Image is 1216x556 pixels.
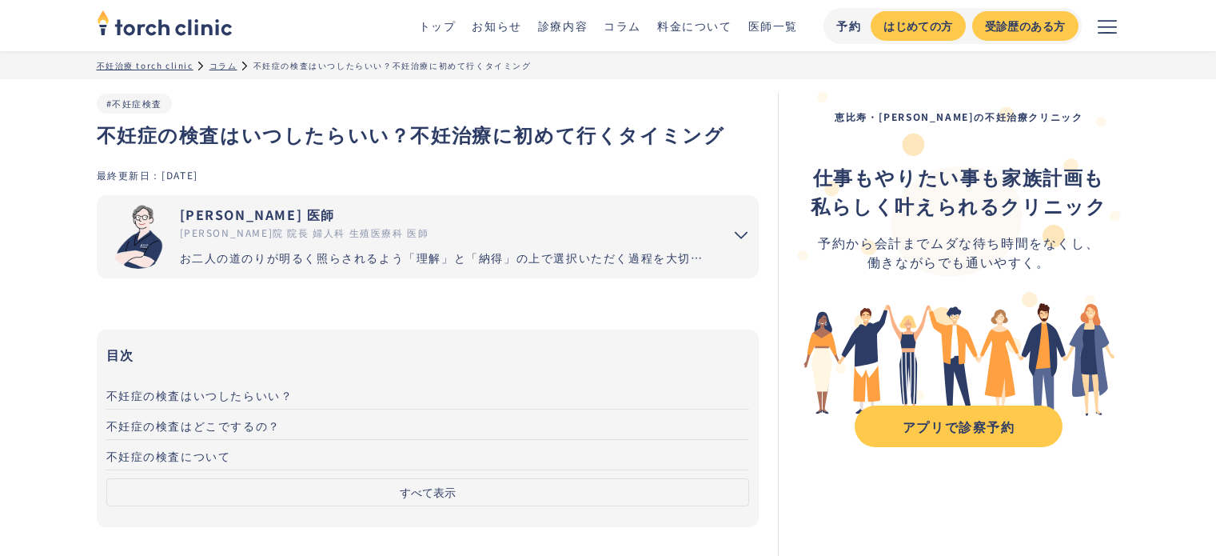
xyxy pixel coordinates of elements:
[97,195,712,278] a: [PERSON_NAME] 医師 [PERSON_NAME]院 院長 婦人科 生殖医療科 医師 お二人の道のりが明るく照らされるよう「理解」と「納得」の上で選択いただく過程を大切にしています。エ...
[748,18,798,34] a: 医師一覧
[106,478,750,506] button: すべて表示
[538,18,588,34] a: 診療内容
[180,226,712,240] div: [PERSON_NAME]院 院長 婦人科 生殖医療科 医師
[871,11,965,41] a: はじめての方
[855,406,1063,447] a: アプリで診察予約
[106,205,170,269] img: 市山 卓彦
[811,162,1106,220] div: ‍ ‍
[811,233,1106,271] div: 予約から会計までムダな待ち時間をなくし、 働きながらでも通いやすく。
[106,97,163,110] a: #不妊症検査
[813,162,1105,190] strong: 仕事もやりたい事も家族計画も
[883,18,952,34] div: はじめての方
[97,195,760,278] summary: 市山 卓彦 [PERSON_NAME] 医師 [PERSON_NAME]院 院長 婦人科 生殖医療科 医師 お二人の道のりが明るく照らされるよう「理解」と「納得」の上で選択いただく過程を大切にし...
[106,418,281,434] span: 不妊症の検査はどこでするの？
[811,191,1106,219] strong: 私らしく叶えられるクリニック
[604,18,641,34] a: コラム
[97,59,193,71] a: 不妊治療 torch clinic
[106,387,293,403] span: 不妊症の検査はいつしたらいい？
[472,18,521,34] a: お知らせ
[106,410,750,440] a: 不妊症の検査はどこでするの？
[835,110,1082,123] strong: 恵比寿・[PERSON_NAME]の不妊治療クリニック
[106,448,231,464] span: 不妊症の検査について
[97,168,162,182] div: 最終更新日：
[97,120,760,149] h1: 不妊症の検査はいつしたらいい？不妊治療に初めて行くタイミング
[657,18,732,34] a: 料金について
[106,440,750,470] a: 不妊症の検査について
[209,59,237,71] a: コラム
[985,18,1066,34] div: 受診歴のある方
[161,168,198,182] div: [DATE]
[106,379,750,410] a: 不妊症の検査はいつしたらいい？
[97,59,1120,71] ul: パンくずリスト
[419,18,456,34] a: トップ
[253,59,532,71] div: 不妊症の検査はいつしたらいい？不妊治療に初めて行くタイミング
[180,250,712,266] div: お二人の道のりが明るく照らされるよう「理解」と「納得」の上で選択いただく過程を大切にしています。エビデンスに基づいた高水準の医療提供により「幸せな家族計画の実現」をお手伝いさせていただきます。
[972,11,1078,41] a: 受診歴のある方
[97,11,233,40] a: home
[180,205,712,224] div: [PERSON_NAME] 医師
[106,342,750,366] h3: 目次
[869,417,1048,436] div: アプリで診察予約
[97,5,233,40] img: torch clinic
[836,18,861,34] div: 予約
